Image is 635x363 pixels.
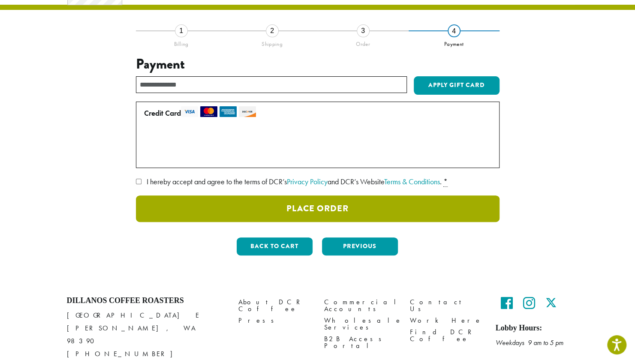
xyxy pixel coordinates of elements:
[144,106,488,120] label: Credit Card
[357,24,370,37] div: 3
[136,37,227,48] div: Billing
[136,56,500,72] h3: Payment
[227,37,318,48] div: Shipping
[443,177,448,187] abbr: required
[318,37,409,48] div: Order
[67,296,226,306] h4: Dillanos Coffee Roasters
[496,324,569,333] h5: Lobby Hours:
[410,315,483,326] a: Work Here
[175,24,188,37] div: 1
[324,296,397,315] a: Commercial Accounts
[324,315,397,333] a: Wholesale Services
[384,177,440,186] a: Terms & Conditions
[238,315,311,326] a: Press
[496,338,563,347] em: Weekdays 9 am to 5 pm
[324,333,397,352] a: B2B Access Portal
[410,327,483,345] a: Find DCR Coffee
[448,24,460,37] div: 4
[67,309,226,360] p: [GEOGRAPHIC_DATA] E [PERSON_NAME], WA 98390 [PHONE_NUMBER]
[287,177,328,186] a: Privacy Policy
[220,106,237,117] img: amex
[181,106,198,117] img: visa
[136,179,141,184] input: I hereby accept and agree to the terms of DCR’sPrivacy Policyand DCR’s WebsiteTerms & Conditions. *
[239,106,256,117] img: discover
[266,24,279,37] div: 2
[410,296,483,315] a: Contact Us
[237,237,313,255] button: Back to cart
[136,195,500,222] button: Place Order
[238,296,311,315] a: About DCR Coffee
[409,37,500,48] div: Payment
[147,177,442,186] span: I hereby accept and agree to the terms of DCR’s and DCR’s Website .
[414,76,500,95] button: Apply Gift Card
[200,106,217,117] img: mastercard
[322,237,398,255] button: Previous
